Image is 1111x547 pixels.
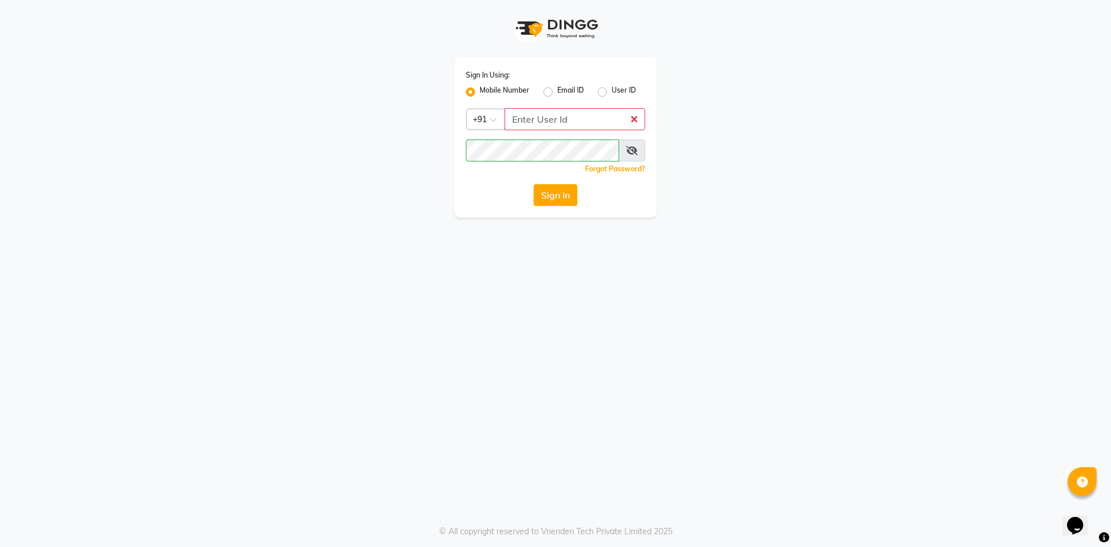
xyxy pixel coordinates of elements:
label: Mobile Number [480,85,529,99]
input: Username [505,108,645,130]
label: Sign In Using: [466,70,510,80]
button: Sign In [534,184,577,206]
input: Username [466,139,619,161]
iframe: chat widget [1062,501,1099,535]
label: User ID [612,85,636,99]
img: logo1.svg [509,12,602,46]
label: Email ID [557,85,584,99]
a: Forgot Password? [585,164,645,173]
